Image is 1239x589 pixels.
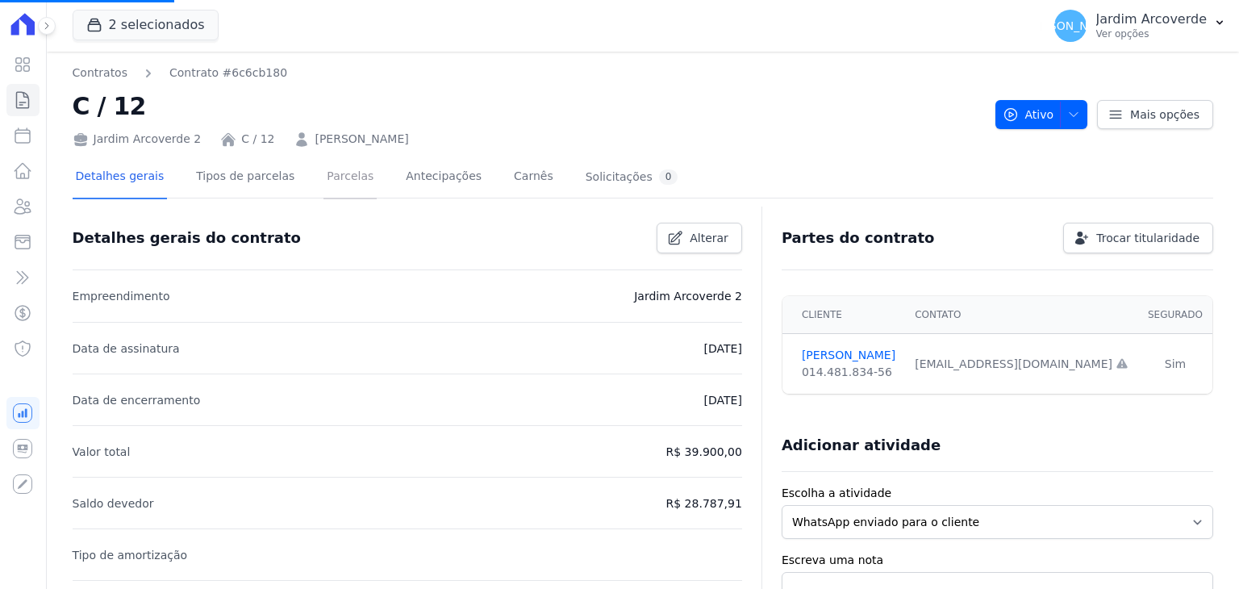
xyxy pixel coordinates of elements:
[1096,230,1199,246] span: Trocar titularidade
[73,157,168,199] a: Detalhes gerais
[666,494,742,513] p: R$ 28.787,91
[915,356,1128,373] div: [EMAIL_ADDRESS][DOMAIN_NAME]
[73,339,180,358] p: Data de assinatura
[802,364,895,381] div: 014.481.834-56
[73,494,154,513] p: Saldo devedor
[586,169,678,185] div: Solicitações
[1138,296,1212,334] th: Segurado
[802,347,895,364] a: [PERSON_NAME]
[704,339,742,358] p: [DATE]
[995,100,1088,129] button: Ativo
[1096,27,1207,40] p: Ver opções
[582,157,682,199] a: Solicitações0
[1097,100,1213,129] a: Mais opções
[1003,100,1054,129] span: Ativo
[1063,223,1213,253] a: Trocar titularidade
[315,131,408,148] a: [PERSON_NAME]
[1023,20,1116,31] span: [PERSON_NAME]
[659,169,678,185] div: 0
[1130,107,1199,123] span: Mais opções
[782,228,935,248] h3: Partes do contrato
[634,286,742,306] p: Jardim Arcoverde 2
[323,157,377,199] a: Parcelas
[782,485,1213,502] label: Escolha a atividade
[73,10,219,40] button: 2 selecionados
[511,157,557,199] a: Carnês
[666,442,742,462] p: R$ 39.900,00
[241,131,274,148] a: C / 12
[73,442,131,462] p: Valor total
[704,391,742,410] p: [DATE]
[73,286,170,306] p: Empreendimento
[1041,3,1239,48] button: [PERSON_NAME] Jardim Arcoverde Ver opções
[1096,11,1207,27] p: Jardim Arcoverde
[657,223,742,253] a: Alterar
[782,552,1213,569] label: Escreva uma nota
[73,65,127,81] a: Contratos
[169,65,287,81] a: Contrato #6c6cb180
[73,65,982,81] nav: Breadcrumb
[782,296,905,334] th: Cliente
[73,545,188,565] p: Tipo de amortização
[403,157,485,199] a: Antecipações
[73,391,201,410] p: Data de encerramento
[193,157,298,199] a: Tipos de parcelas
[1138,334,1212,395] td: Sim
[73,65,287,81] nav: Breadcrumb
[73,228,301,248] h3: Detalhes gerais do contrato
[782,436,941,455] h3: Adicionar atividade
[73,131,202,148] div: Jardim Arcoverde 2
[905,296,1138,334] th: Contato
[73,88,982,124] h2: C / 12
[690,230,728,246] span: Alterar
